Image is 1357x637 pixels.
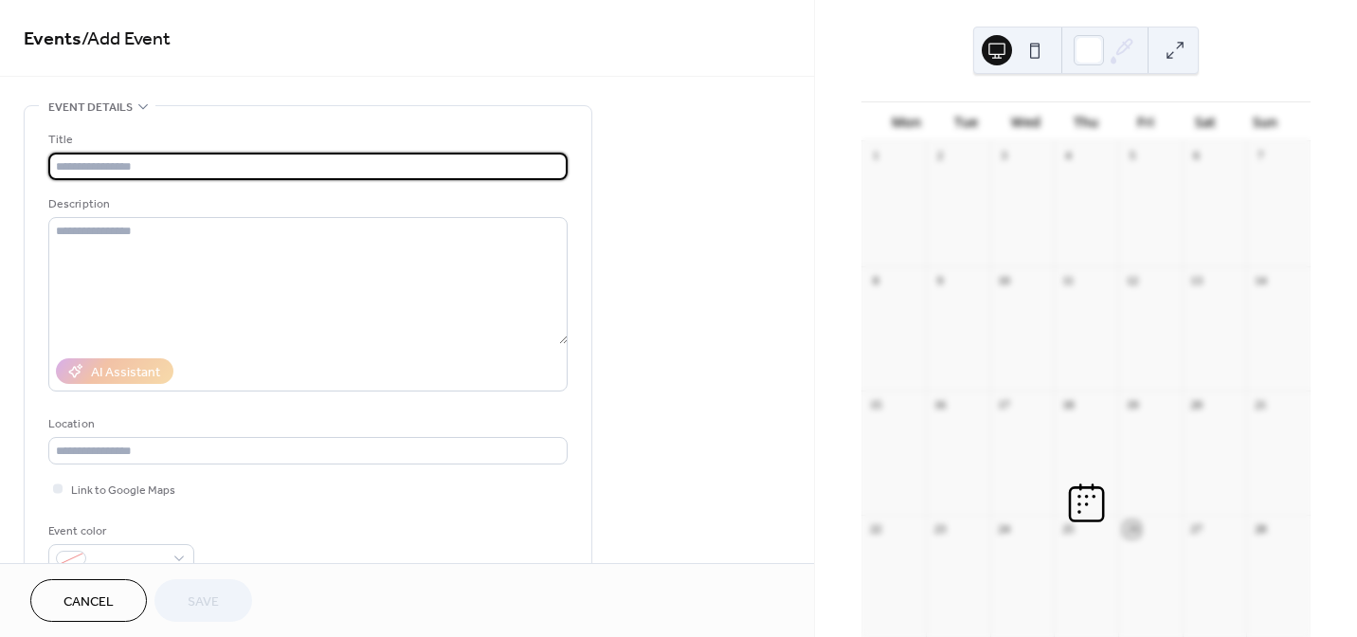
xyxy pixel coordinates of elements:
[30,579,147,622] button: Cancel
[932,521,948,537] div: 23
[1060,397,1077,413] div: 18
[996,102,1056,141] div: Wed
[868,272,884,288] div: 8
[1188,397,1204,413] div: 20
[1253,148,1269,164] div: 7
[63,592,114,612] span: Cancel
[1188,521,1204,537] div: 27
[48,194,564,214] div: Description
[868,521,884,537] div: 22
[996,148,1012,164] div: 3
[1253,521,1269,537] div: 28
[1124,397,1140,413] div: 19
[868,148,884,164] div: 1
[24,21,81,58] a: Events
[996,272,1012,288] div: 10
[996,521,1012,537] div: 24
[1253,272,1269,288] div: 14
[932,397,948,413] div: 16
[48,521,190,541] div: Event color
[48,98,133,118] span: Event details
[877,102,936,141] div: Mon
[1253,397,1269,413] div: 21
[936,102,996,141] div: Tue
[48,130,564,150] div: Title
[1060,272,1077,288] div: 11
[1236,102,1295,141] div: Sun
[1057,102,1116,141] div: Thu
[1188,148,1204,164] div: 6
[1060,521,1077,537] div: 25
[1124,272,1140,288] div: 12
[868,397,884,413] div: 15
[1124,521,1140,537] div: 26
[1176,102,1236,141] div: Sat
[1124,148,1140,164] div: 5
[1188,272,1204,288] div: 13
[1116,102,1176,141] div: Fri
[81,21,171,58] span: / Add Event
[48,414,564,434] div: Location
[996,397,1012,413] div: 17
[932,272,948,288] div: 9
[1060,148,1077,164] div: 4
[932,148,948,164] div: 2
[71,481,175,500] span: Link to Google Maps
